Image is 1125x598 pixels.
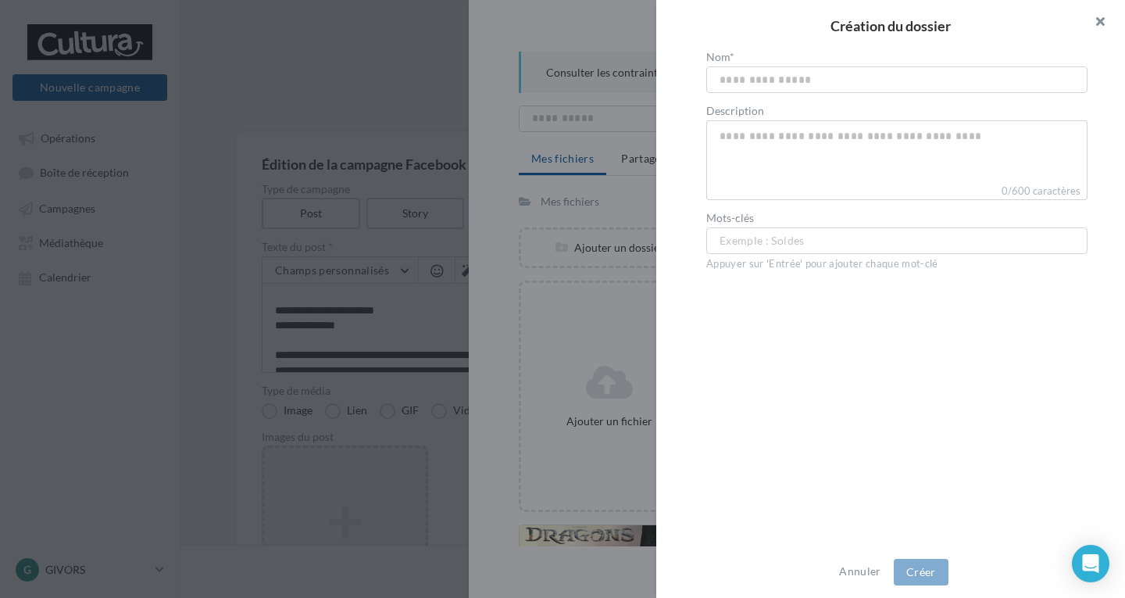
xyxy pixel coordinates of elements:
[706,213,1087,224] label: Mots-clés
[706,106,1087,116] label: Description
[706,257,1087,271] div: Appuyer sur 'Entrée' pour ajouter chaque mot-clé
[833,562,887,581] button: Annuler
[894,559,948,585] button: Créer
[1072,545,1109,582] div: Open Intercom Messenger
[720,232,805,249] span: Exemple : Soldes
[706,183,1087,200] label: 0/600 caractères
[681,19,1100,33] h2: Création du dossier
